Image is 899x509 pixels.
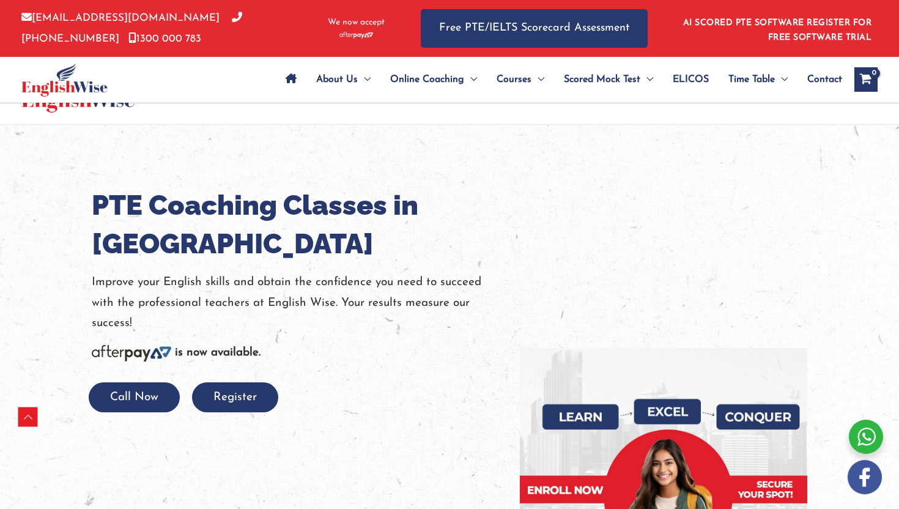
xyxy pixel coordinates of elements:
a: Call Now [89,392,180,403]
a: AI SCORED PTE SOFTWARE REGISTER FOR FREE SOFTWARE TRIAL [683,18,872,42]
a: [EMAIL_ADDRESS][DOMAIN_NAME] [21,13,220,23]
b: is now available. [175,347,261,359]
span: Contact [807,58,842,101]
span: Time Table [728,58,775,101]
span: Menu Toggle [640,58,653,101]
a: 1300 000 783 [128,34,201,44]
span: Online Coaching [390,58,464,101]
a: Online CoachingMenu Toggle [380,58,487,101]
img: cropped-ew-logo [21,63,108,97]
span: Scored Mock Test [564,58,640,101]
a: [PHONE_NUMBER] [21,13,242,43]
span: We now accept [328,17,385,29]
img: Afterpay-Logo [92,345,171,362]
h1: PTE Coaching Classes in [GEOGRAPHIC_DATA] [92,186,501,263]
a: Time TableMenu Toggle [719,58,797,101]
button: Register [192,382,278,412]
a: Register [192,392,278,403]
a: View Shopping Cart, empty [854,67,878,92]
span: Menu Toggle [775,58,788,101]
a: CoursesMenu Toggle [487,58,554,101]
a: Scored Mock TestMenu Toggle [554,58,663,101]
a: Contact [797,58,842,101]
span: Courses [497,58,531,101]
button: Call Now [89,382,180,412]
span: Menu Toggle [358,58,371,101]
nav: Site Navigation: Main Menu [276,58,842,101]
a: ELICOS [663,58,719,101]
a: About UsMenu Toggle [306,58,380,101]
span: About Us [316,58,358,101]
a: Free PTE/IELTS Scorecard Assessment [421,9,648,48]
img: white-facebook.png [848,460,882,494]
span: ELICOS [673,58,709,101]
span: Menu Toggle [464,58,477,101]
p: Improve your English skills and obtain the confidence you need to succeed with the professional t... [92,272,501,333]
aside: Header Widget 1 [676,9,878,48]
img: Afterpay-Logo [339,32,373,39]
span: Menu Toggle [531,58,544,101]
